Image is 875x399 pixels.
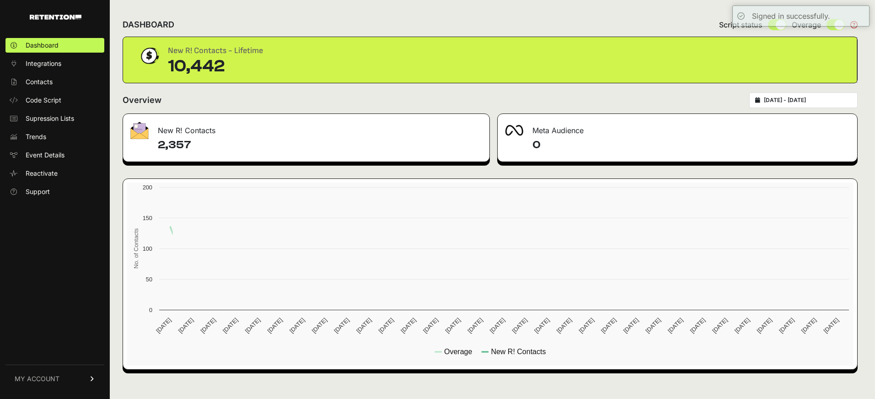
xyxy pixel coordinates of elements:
[143,215,152,221] text: 150
[644,317,662,334] text: [DATE]
[444,348,472,356] text: Overage
[377,317,395,334] text: [DATE]
[422,317,440,334] text: [DATE]
[5,56,104,71] a: Integrations
[5,365,104,393] a: MY ACCOUNT
[822,317,840,334] text: [DATE]
[5,184,104,199] a: Support
[5,148,104,162] a: Event Details
[622,317,640,334] text: [DATE]
[199,317,217,334] text: [DATE]
[143,184,152,191] text: 200
[26,96,61,105] span: Code Script
[26,77,53,86] span: Contacts
[532,138,850,152] h4: 0
[778,317,795,334] text: [DATE]
[719,19,762,30] span: Script status
[756,317,773,334] text: [DATE]
[26,41,59,50] span: Dashboard
[733,317,751,334] text: [DATE]
[26,151,64,160] span: Event Details
[26,114,74,123] span: Supression Lists
[5,111,104,126] a: Supression Lists
[15,374,59,383] span: MY ACCOUNT
[577,317,595,334] text: [DATE]
[26,59,61,68] span: Integrations
[30,15,81,20] img: Retention.com
[123,94,161,107] h2: Overview
[158,138,482,152] h4: 2,357
[444,317,462,334] text: [DATE]
[711,317,729,334] text: [DATE]
[355,317,373,334] text: [DATE]
[399,317,417,334] text: [DATE]
[491,348,546,356] text: New R! Contacts
[5,93,104,108] a: Code Script
[311,317,328,334] text: [DATE]
[168,57,263,75] div: 10,442
[466,317,484,334] text: [DATE]
[123,114,489,141] div: New R! Contacts
[333,317,350,334] text: [DATE]
[498,114,858,141] div: Meta Audience
[510,317,528,334] text: [DATE]
[800,317,818,334] text: [DATE]
[133,228,140,269] text: No. of Contacts
[149,307,152,313] text: 0
[123,18,174,31] h2: DASHBOARD
[138,44,161,67] img: dollar-coin-05c43ed7efb7bc0c12610022525b4bbbb207c7efeef5aecc26f025e68dcafac9.png
[143,245,152,252] text: 100
[177,317,195,334] text: [DATE]
[505,125,523,136] img: fa-meta-2f981b61bb99beabf952f7030308934f19ce035c18b003e963880cc3fabeebb7.png
[26,187,50,196] span: Support
[288,317,306,334] text: [DATE]
[752,11,830,22] div: Signed in successfully.
[146,276,152,283] text: 50
[689,317,707,334] text: [DATE]
[488,317,506,334] text: [DATE]
[244,317,262,334] text: [DATE]
[155,317,172,334] text: [DATE]
[26,169,58,178] span: Reactivate
[221,317,239,334] text: [DATE]
[130,122,149,139] img: fa-envelope-19ae18322b30453b285274b1b8af3d052b27d846a4fbe8435d1a52b978f639a2.png
[5,38,104,53] a: Dashboard
[26,132,46,141] span: Trends
[5,166,104,181] a: Reactivate
[600,317,617,334] text: [DATE]
[5,75,104,89] a: Contacts
[266,317,284,334] text: [DATE]
[555,317,573,334] text: [DATE]
[5,129,104,144] a: Trends
[666,317,684,334] text: [DATE]
[168,44,263,57] div: New R! Contacts - Lifetime
[533,317,551,334] text: [DATE]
